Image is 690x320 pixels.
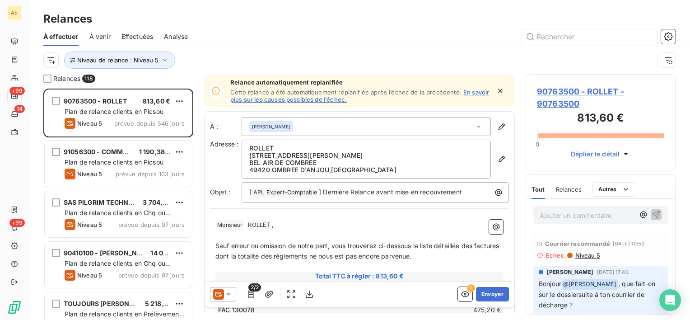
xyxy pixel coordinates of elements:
span: Analyse [164,32,188,41]
span: Sauf erreur ou omission de notre part, vous trouverez ci-dessous la liste détaillée des factures ... [215,242,501,260]
span: Plan de relance clients en Chq ou Virement [65,209,171,226]
span: prévue depuis 97 jours [118,221,185,228]
span: Plan de relance clients en Picsou [65,108,163,115]
div: grid [43,89,193,320]
span: Déplier le détail [571,149,620,159]
div: AE [7,5,22,20]
p: [STREET_ADDRESS][PERSON_NAME] [249,152,483,159]
span: 14 [14,105,25,113]
span: FAC 130078 [218,306,255,315]
span: Plan de relance clients en Picsou [65,158,163,166]
span: 90410100 - [PERSON_NAME] & [PERSON_NAME] [64,249,215,257]
span: , que fait-on sur le dossiersuite à ton courrier de décharge ? [539,280,657,309]
span: [ [249,188,252,196]
button: Envoyer [476,287,509,301]
span: Relances [556,186,582,193]
button: Autres [592,182,636,197]
span: 90763500 - ROLLET - 90763500 [537,85,664,110]
span: Niveau 5 [77,170,102,178]
span: Niveau 5 [77,272,102,279]
span: 90763500 - ROLLET [64,97,127,105]
button: Niveau de relance : Niveau 5 [64,52,175,69]
span: Niveau 5 [77,221,102,228]
span: 118 [82,75,95,83]
span: +99 [9,87,25,95]
span: Bonjour [539,280,561,287]
span: 813,60 € [143,97,170,105]
span: [DATE] 17:40 [597,269,629,275]
span: [PERSON_NAME] [252,123,290,130]
span: Tout [531,186,545,193]
span: +99 [9,219,25,227]
span: [PERSON_NAME] [547,268,593,276]
span: 91056300 - COMMON [64,148,133,155]
span: prévue depuis 97 jours [118,272,185,279]
span: 14 099,50 € [150,249,188,257]
p: BEL AIR DE COMBREE [249,159,483,166]
span: 1 190,38 € [139,148,171,155]
span: ] Dernière Relance avant mise en recouvrement [319,188,462,196]
span: À effectuer [43,32,79,41]
span: ROLLET [247,220,271,231]
span: TOUJOURS [PERSON_NAME] [64,300,154,307]
span: Cette relance a été automatiquement replanifiée après l’échec de la précédente. [230,89,462,96]
span: Courrier recommandé [545,240,610,247]
img: Logo LeanPay [7,300,22,315]
label: À : [210,122,242,131]
span: Niveau de relance : Niveau 5 [77,56,159,64]
button: Déplier le détail [568,149,634,159]
span: 3 704,78 € [143,198,177,206]
span: prévue depuis 103 jours [116,170,185,178]
span: prévue depuis 546 jours [114,120,185,127]
span: [DATE] 10:52 [613,241,645,246]
span: Objet : [210,188,230,196]
a: En savoir plus sur les causes possibles de l’échec. [230,89,489,103]
span: SAS PILGRIM TECHNOLOGY [64,198,152,206]
div: Open Intercom Messenger [659,289,681,311]
input: Rechercher [522,29,657,44]
span: 2/2 [248,283,261,292]
span: Plan de relance clients en Chq ou Virement [65,259,171,276]
span: Monsieur [216,220,244,231]
span: Niveau 5 [77,120,102,127]
span: Relances [53,74,80,83]
h3: Relances [43,11,92,27]
p: 49420 OMBREE D'ANJOU , [GEOGRAPHIC_DATA] [249,166,483,174]
h3: 813,60 € [537,110,664,128]
p: ROLLET [249,145,483,152]
td: 475,20 € [360,305,501,315]
span: Total TTC à régler : 813,60 € [217,272,502,281]
span: APL Expert-Comptable [252,188,318,198]
span: , [272,221,274,228]
span: 5 218,16 € [145,300,177,307]
span: À venir [89,32,111,41]
span: Relance automatiquement replanifiée [230,79,490,86]
span: Effectuées [121,32,154,41]
span: Niveau 5 [574,252,600,259]
span: Echec [546,252,564,259]
span: Adresse : [210,140,238,148]
span: @ [PERSON_NAME] [562,279,618,290]
span: 0 [536,141,539,148]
